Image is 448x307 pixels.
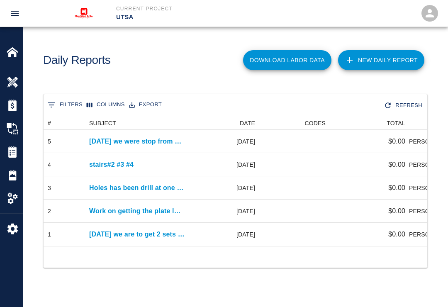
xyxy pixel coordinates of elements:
div: 5 [48,137,51,146]
div: TOTAL [387,117,405,130]
h1: Daily Reports [43,54,110,67]
iframe: Chat Widget [407,267,448,307]
p: $0.00 [388,229,405,239]
div: 4 [48,161,51,169]
div: # [44,117,85,130]
button: Download Labor Data [243,50,331,70]
a: [DATE] we are to get 2 sets of stairs at5th... [89,229,185,239]
a: Holes has been drill at one side of stairs #2... [89,183,185,193]
div: Refresh the list [382,98,426,113]
div: [DATE] [189,200,259,223]
div: TOTAL [330,117,409,130]
button: open drawer [5,3,25,23]
div: DATE [189,117,259,130]
div: CODES [304,117,326,130]
p: $0.00 [388,160,405,170]
p: $0.00 [388,206,405,216]
p: $0.00 [388,136,405,146]
img: MAX Steel & Co. [68,2,100,25]
a: [DATE] we were stop from keep on welding by [PERSON_NAME]... [89,136,185,146]
p: $0.00 [388,183,405,193]
p: Current Project [116,5,269,12]
div: DATE [240,117,255,130]
a: New Daily Report [338,50,424,70]
div: SUBJECT [89,117,116,130]
div: 3 [48,184,51,192]
div: [DATE] [189,153,259,176]
div: [DATE] [189,223,259,246]
div: [DATE] [189,176,259,200]
button: Show filters [45,98,85,112]
div: 2 [48,207,51,215]
button: Select columns [85,98,127,111]
div: SUBJECT [85,117,189,130]
div: # [48,117,51,130]
div: 1 [48,230,51,239]
button: Refresh [382,98,426,113]
a: stairs#2 #3 #4 [89,160,134,170]
div: [DATE] [189,130,259,153]
p: UTSA [116,12,269,22]
div: CODES [259,117,330,130]
a: Work on getting the plate locations,mark plate locations,help the scanner... [89,206,185,216]
button: Export [127,98,164,111]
